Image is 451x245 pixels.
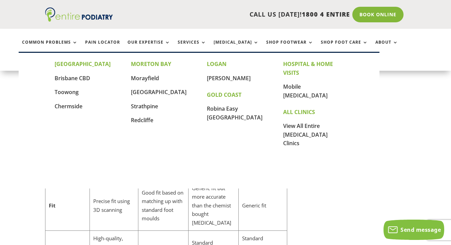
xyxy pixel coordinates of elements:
[283,122,328,147] a: View All Entire [MEDICAL_DATA] Clinics
[55,103,82,110] a: Chermside
[178,40,206,54] a: Services
[22,40,78,54] a: Common Problems
[352,7,404,22] a: Book Online
[400,226,441,233] span: Send message
[384,220,444,240] button: Send message
[128,40,170,54] a: Our Expertise
[283,83,328,99] a: Mobile [MEDICAL_DATA]
[49,202,56,209] strong: Fit
[45,7,113,22] img: logo (1)
[189,180,239,231] td: Generic fit but more accurate than the chemist bought [MEDICAL_DATA]
[45,16,113,23] a: Entire Podiatry
[207,105,262,121] a: Robina Easy [GEOGRAPHIC_DATA]
[266,40,313,54] a: Shop Footwear
[207,74,251,82] a: [PERSON_NAME]
[283,60,333,76] strong: HOSPITAL & HOME VISITS
[127,10,350,19] p: CALL US [DATE]!
[207,91,241,98] strong: GOLD COAST
[131,103,158,110] a: Strathpine
[131,116,153,124] a: Redcliffe
[131,60,171,68] strong: MORETON BAY
[55,74,90,82] a: Brisbane CBD
[90,180,138,231] td: Precise fit using 3D scanning
[375,40,398,54] a: About
[321,40,368,54] a: Shop Foot Care
[138,180,189,231] td: Good fit based on matching up with standard foot moulds
[55,88,79,96] a: Toowong
[239,180,287,231] td: Generic fit
[55,60,111,68] strong: [GEOGRAPHIC_DATA]
[85,40,120,54] a: Pain Locator
[131,74,159,82] a: Morayfield
[214,40,259,54] a: [MEDICAL_DATA]
[207,60,227,68] strong: LOGAN
[302,10,350,18] span: 1800 4 ENTIRE
[131,88,187,96] a: [GEOGRAPHIC_DATA]
[283,108,315,116] strong: ALL CLINICS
